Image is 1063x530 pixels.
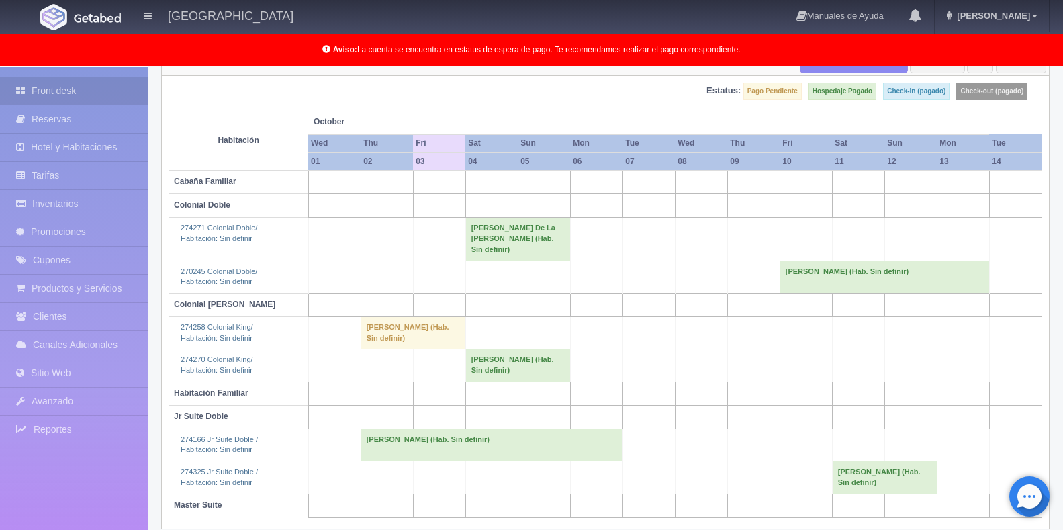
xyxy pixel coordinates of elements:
th: Fri [413,134,465,152]
span: October [314,116,408,128]
b: Cabaña Familiar [174,177,236,186]
th: 14 [989,152,1042,171]
strong: Habitación [218,136,259,145]
th: 07 [622,152,675,171]
th: Mon [937,134,989,152]
th: Thu [727,134,780,152]
th: 09 [727,152,780,171]
th: Thu [361,134,413,152]
label: Hospedaje Pagado [808,83,876,100]
h4: [GEOGRAPHIC_DATA] [168,7,293,24]
th: Sun [518,134,570,152]
img: Getabed [74,13,121,23]
th: 13 [937,152,989,171]
label: Check-out (pagado) [956,83,1027,100]
th: Tue [622,134,675,152]
a: 274166 Jr Suite Doble /Habitación: Sin definir [181,435,258,454]
span: [PERSON_NAME] [954,11,1030,21]
a: 274270 Colonial King/Habitación: Sin definir [181,355,253,374]
b: Colonial Doble [174,200,230,210]
th: Sat [465,134,518,152]
a: 274325 Jr Suite Doble /Habitación: Sin definir [181,468,258,486]
b: Jr Suite Doble [174,412,228,421]
td: [PERSON_NAME] (Hab. Sin definir) [465,349,570,382]
th: Wed [675,134,727,152]
a: 274258 Colonial King/Habitación: Sin definir [181,323,253,342]
th: Mon [570,134,622,152]
b: Colonial [PERSON_NAME] [174,300,275,309]
label: Pago Pendiente [743,83,802,100]
td: [PERSON_NAME] (Hab. Sin definir) [361,316,465,349]
th: 03 [413,152,465,171]
img: Getabed [40,4,67,30]
b: Aviso: [333,45,357,54]
a: 270245 Colonial Doble/Habitación: Sin definir [181,267,257,286]
th: 04 [465,152,518,171]
th: Sat [832,134,884,152]
th: 06 [570,152,622,171]
label: Check-in (pagado) [883,83,950,100]
th: 10 [780,152,832,171]
b: Habitación Familiar [174,388,248,398]
th: 05 [518,152,570,171]
td: [PERSON_NAME] De La [PERSON_NAME] (Hab. Sin definir) [465,218,570,261]
b: Master Suite [174,500,222,510]
td: [PERSON_NAME] (Hab. Sin definir) [780,261,989,293]
th: 12 [884,152,937,171]
td: [PERSON_NAME] (Hab. Sin definir) [832,461,937,494]
th: Tue [989,134,1042,152]
th: Wed [308,134,361,152]
td: [PERSON_NAME] (Hab. Sin definir) [361,429,622,461]
th: Sun [884,134,937,152]
th: Fri [780,134,832,152]
th: 02 [361,152,413,171]
th: 01 [308,152,361,171]
label: Estatus: [706,85,741,97]
th: 11 [832,152,884,171]
th: 08 [675,152,727,171]
a: 274271 Colonial Doble/Habitación: Sin definir [181,224,257,242]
